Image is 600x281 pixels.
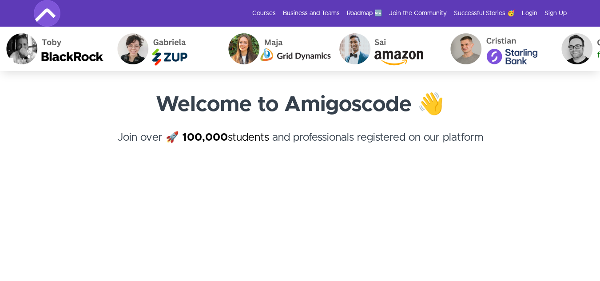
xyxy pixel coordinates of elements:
[182,132,228,143] strong: 100,000
[156,94,444,115] strong: Welcome to Amigoscode 👋
[454,9,515,18] a: Successful Stories 🥳
[444,27,555,71] img: Cristian
[544,9,567,18] a: Sign Up
[34,130,567,162] h4: Join over 🚀 and professionals registered on our platform
[389,9,447,18] a: Join the Community
[222,27,333,71] img: Maja
[111,27,222,71] img: Gabriela
[283,9,340,18] a: Business and Teams
[347,9,382,18] a: Roadmap 🆕
[182,132,269,143] a: 100,000students
[252,9,276,18] a: Courses
[522,9,537,18] a: Login
[333,27,444,71] img: Sai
